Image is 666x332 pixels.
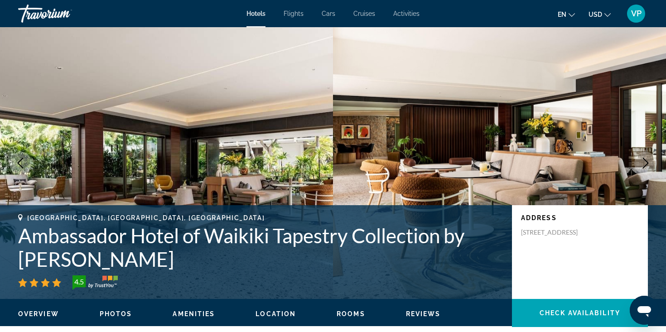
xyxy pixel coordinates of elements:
[246,10,265,17] a: Hotels
[521,214,639,221] p: Address
[70,276,88,287] div: 4.5
[634,152,657,174] button: Next image
[512,299,648,327] button: Check Availability
[337,310,365,318] button: Rooms
[631,9,642,18] span: VP
[630,296,659,325] iframe: Кнопка для запуску вікна повідомлень
[27,214,265,221] span: [GEOGRAPHIC_DATA], [GEOGRAPHIC_DATA], [GEOGRAPHIC_DATA]
[100,310,132,318] button: Photos
[256,310,296,318] button: Location
[18,224,503,271] h1: Ambassador Hotel of Waikiki Tapestry Collection by [PERSON_NAME]
[284,10,304,17] a: Flights
[393,10,420,17] a: Activities
[18,2,109,25] a: Travorium
[558,8,575,21] button: Change language
[540,309,620,317] span: Check Availability
[406,310,441,318] button: Reviews
[558,11,566,18] span: en
[173,310,215,318] button: Amenities
[521,228,594,236] p: [STREET_ADDRESS]
[322,10,335,17] a: Cars
[18,310,59,318] button: Overview
[353,10,375,17] a: Cruises
[9,152,32,174] button: Previous image
[589,8,611,21] button: Change currency
[624,4,648,23] button: User Menu
[72,275,118,290] img: trustyou-badge-hor.svg
[589,11,602,18] span: USD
